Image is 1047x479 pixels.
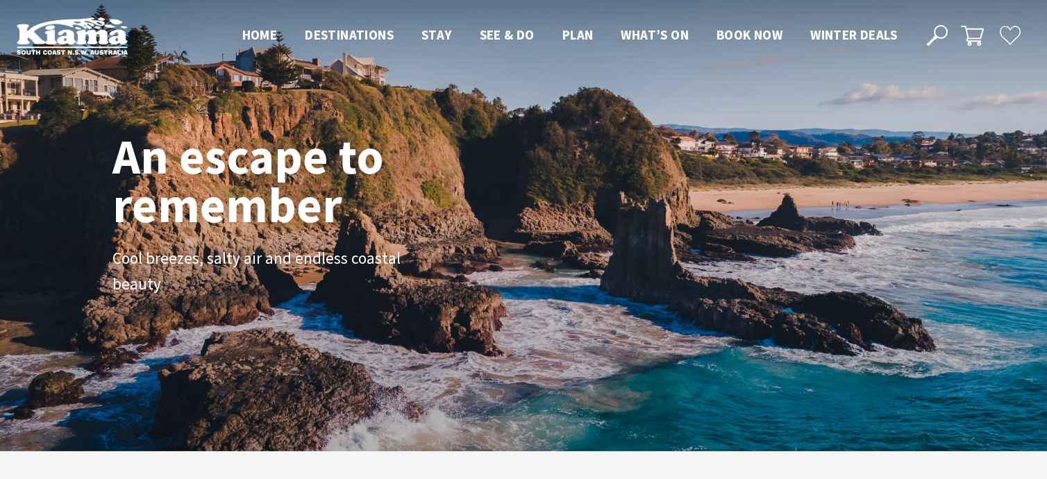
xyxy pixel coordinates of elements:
span: What’s On [621,26,689,43]
p: Cool breezes, salty air and endless coastal beauty [112,246,425,297]
h1: An escape to remember [112,132,494,229]
nav: Main Menu [228,24,911,47]
span: See & Do [480,26,535,43]
span: Winter Deals [810,26,897,43]
span: Plan [562,26,594,43]
span: Stay [421,26,452,43]
span: Home [242,26,278,43]
span: Book now [717,26,782,43]
img: Kiama Logo [17,17,128,55]
span: Destinations [305,26,394,43]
